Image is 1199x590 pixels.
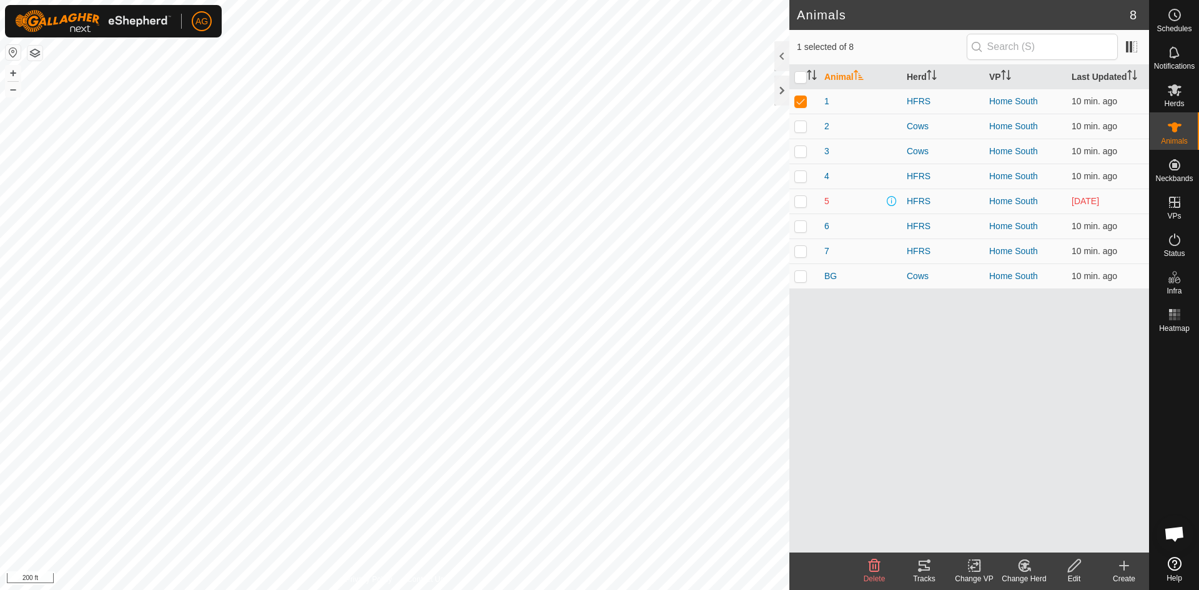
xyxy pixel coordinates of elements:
div: HFRS [907,95,979,108]
div: HFRS [907,245,979,258]
span: 3 [824,145,829,158]
span: Sep 24, 2025, 10:04 AM [1072,121,1117,131]
span: Sep 24, 2025, 10:04 AM [1072,246,1117,256]
span: Neckbands [1155,175,1193,182]
p-sorticon: Activate to sort [927,72,937,82]
a: Home South [989,221,1038,231]
span: 4 [824,170,829,183]
p-sorticon: Activate to sort [854,72,864,82]
div: Create [1099,573,1149,584]
span: Animals [1161,137,1188,145]
a: Home South [989,96,1038,106]
input: Search (S) [967,34,1118,60]
div: Open chat [1156,515,1193,553]
button: + [6,66,21,81]
button: – [6,82,21,97]
div: Cows [907,120,979,133]
span: BG [824,270,837,283]
span: Notifications [1154,62,1195,70]
button: Reset Map [6,45,21,60]
span: Infra [1167,287,1182,295]
a: Home South [989,196,1038,206]
span: 1 selected of 8 [797,41,967,54]
a: Home South [989,271,1038,281]
div: Change VP [949,573,999,584]
th: VP [984,65,1067,89]
a: Privacy Policy [345,574,392,585]
div: Cows [907,145,979,158]
div: Cows [907,270,979,283]
th: Animal [819,65,902,89]
span: Help [1167,574,1182,582]
a: Help [1150,552,1199,587]
span: Status [1163,250,1185,257]
p-sorticon: Activate to sort [1127,72,1137,82]
span: Delete [864,574,886,583]
a: Home South [989,146,1038,156]
span: Schedules [1157,25,1192,32]
div: Tracks [899,573,949,584]
a: Home South [989,171,1038,181]
div: HFRS [907,195,979,208]
span: Sep 24, 2025, 10:04 AM [1072,96,1117,106]
button: Map Layers [27,46,42,61]
span: 8 [1130,6,1137,24]
p-sorticon: Activate to sort [807,72,817,82]
a: Contact Us [407,574,444,585]
h2: Animals [797,7,1130,22]
span: AG [195,15,208,28]
div: Change Herd [999,573,1049,584]
th: Last Updated [1067,65,1149,89]
span: VPs [1167,212,1181,220]
span: Sep 24, 2025, 10:04 AM [1072,171,1117,181]
span: 1 [824,95,829,108]
span: 2 [824,120,829,133]
span: Sep 24, 2025, 10:04 AM [1072,221,1117,231]
div: Edit [1049,573,1099,584]
div: HFRS [907,170,979,183]
a: Home South [989,246,1038,256]
span: Heatmap [1159,325,1190,332]
span: 6 [824,220,829,233]
span: Herds [1164,100,1184,107]
span: 7 [824,245,829,258]
th: Herd [902,65,984,89]
p-sorticon: Activate to sort [1001,72,1011,82]
div: HFRS [907,220,979,233]
span: Sep 24, 2025, 10:04 AM [1072,146,1117,156]
span: Sep 24, 2025, 10:04 AM [1072,271,1117,281]
span: Sep 7, 2025, 10:04 AM [1072,196,1099,206]
a: Home South [989,121,1038,131]
span: 5 [824,195,829,208]
img: Gallagher Logo [15,10,171,32]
